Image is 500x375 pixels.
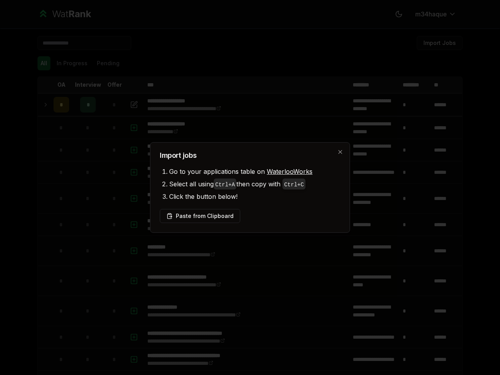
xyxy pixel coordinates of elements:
li: Select all using then copy with [169,178,340,190]
li: Go to your applications table on [169,165,340,178]
h2: Import jobs [160,152,340,159]
button: Paste from Clipboard [160,209,240,223]
li: Click the button below! [169,190,340,203]
code: Ctrl+ A [215,182,235,188]
code: Ctrl+ C [284,182,304,188]
a: WaterlooWorks [267,168,312,175]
